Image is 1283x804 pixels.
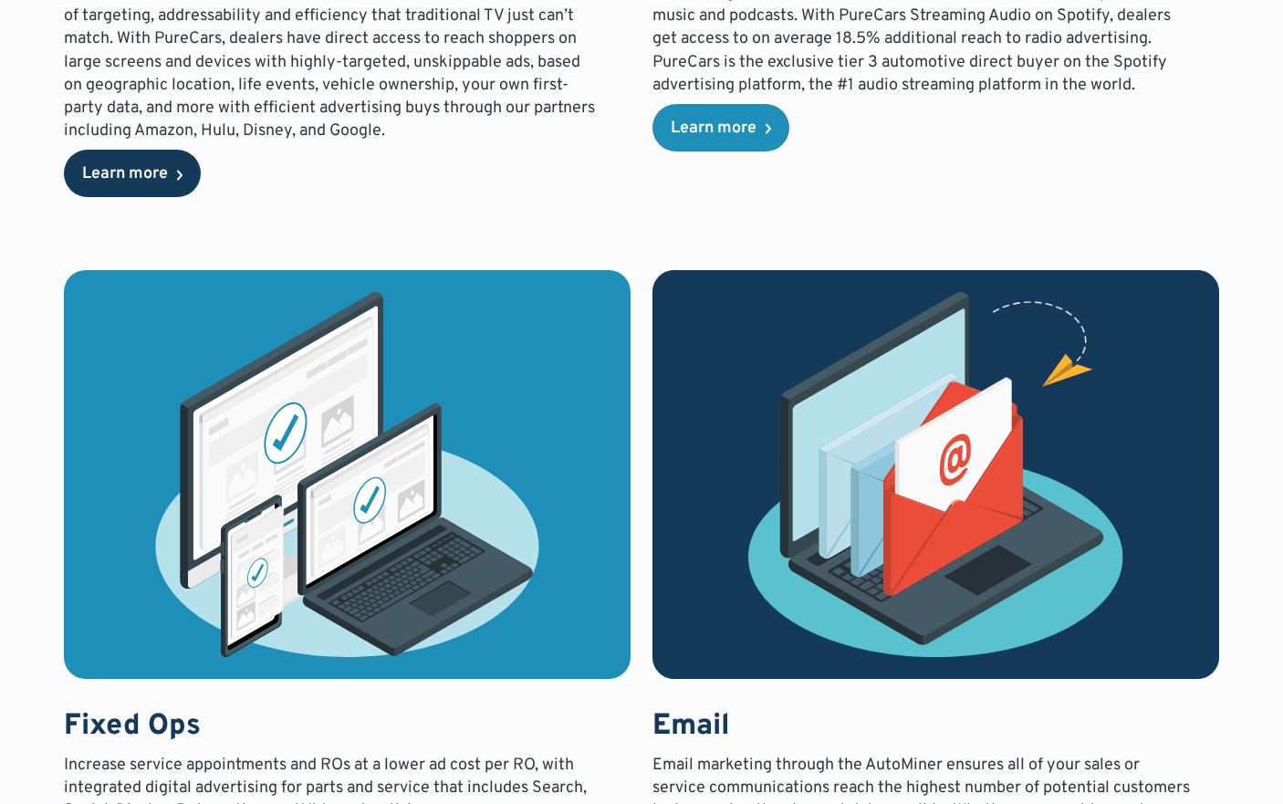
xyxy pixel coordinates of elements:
[82,166,168,183] div: Learn more
[652,104,789,151] a: Learn more
[671,120,756,137] div: Learn more
[64,708,602,747] h3: Fixed Ops
[652,708,1191,747] h3: Email
[64,150,201,197] a: Learn more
